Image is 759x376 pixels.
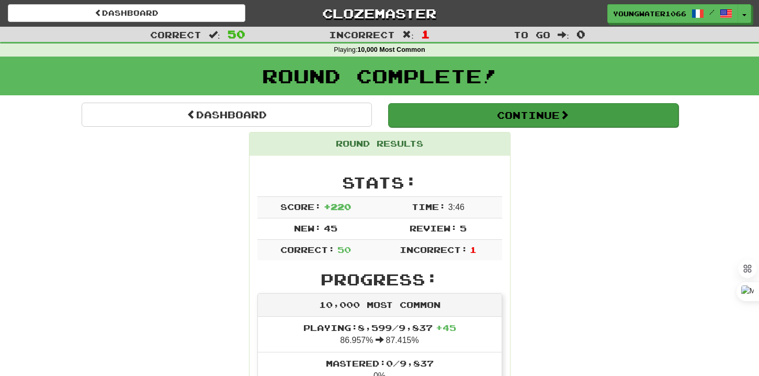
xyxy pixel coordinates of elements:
div: Round Results [250,132,510,156]
span: 50 [337,245,351,255]
span: Correct: [280,245,335,255]
h2: Progress: [257,271,502,288]
span: To go [514,29,550,40]
span: Incorrect: [400,245,468,255]
span: : [402,30,414,39]
span: 50 [228,28,245,40]
button: Continue [388,103,678,127]
span: Incorrect [329,29,395,40]
h1: Round Complete! [4,65,755,86]
span: Correct [150,29,201,40]
span: + 220 [324,202,351,212]
span: : [558,30,569,39]
span: Playing: 8,599 / 9,837 [303,323,456,333]
a: Clozemaster [261,4,499,23]
span: / [709,8,715,16]
span: Review: [410,223,457,233]
span: 1 [421,28,430,40]
span: 1 [470,245,477,255]
span: + 45 [436,323,456,333]
a: Dashboard [82,103,372,127]
span: Score: [280,202,321,212]
span: 3 : 46 [448,203,465,212]
span: Mastered: 0 / 9,837 [326,358,434,368]
h2: Stats: [257,174,502,191]
li: 86.957% 87.415% [258,317,502,352]
span: 0 [576,28,585,40]
span: Time: [412,202,446,212]
strong: 10,000 Most Common [357,46,425,53]
div: 10,000 Most Common [258,294,502,317]
span: YoungWater1066 [613,9,686,18]
span: : [209,30,220,39]
span: New: [294,223,321,233]
span: 45 [324,223,337,233]
a: Dashboard [8,4,245,22]
span: 5 [460,223,467,233]
a: YoungWater1066 / [607,4,738,23]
